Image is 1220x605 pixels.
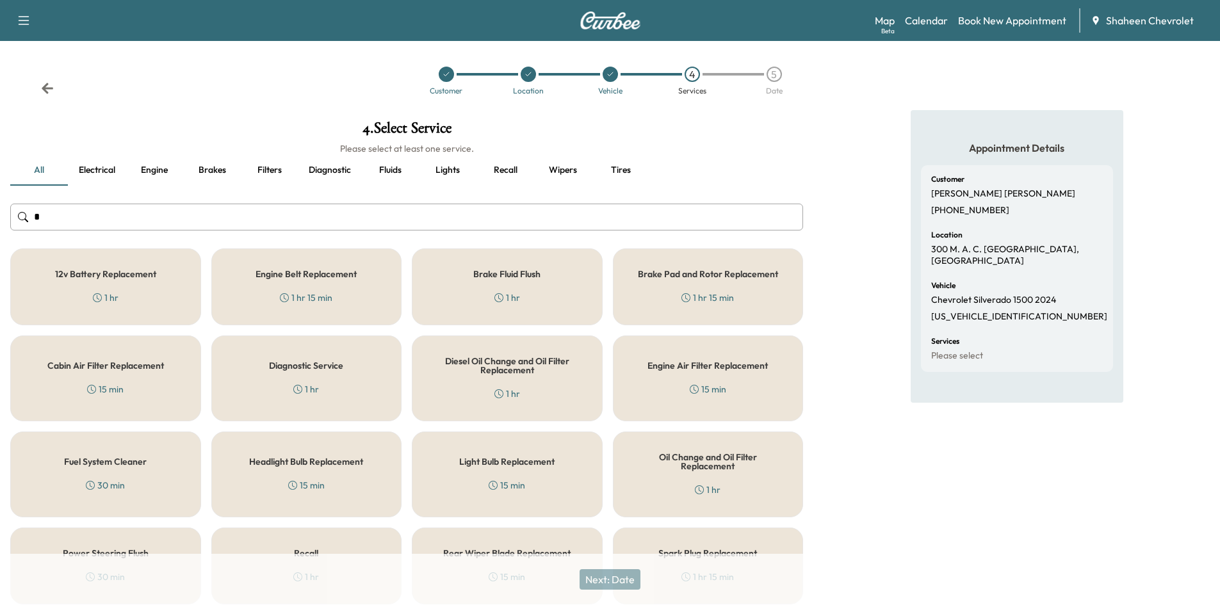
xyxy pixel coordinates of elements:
[86,479,125,492] div: 30 min
[685,67,700,82] div: 4
[489,479,525,492] div: 15 min
[875,13,895,28] a: MapBeta
[64,457,147,466] h5: Fuel System Cleaner
[921,141,1113,155] h5: Appointment Details
[598,87,622,95] div: Vehicle
[294,549,318,558] h5: Recall
[534,155,592,186] button: Wipers
[10,155,68,186] button: all
[256,270,357,278] h5: Engine Belt Replacement
[931,175,964,183] h6: Customer
[881,26,895,36] div: Beta
[767,67,782,82] div: 5
[678,87,706,95] div: Services
[494,387,520,400] div: 1 hr
[905,13,948,28] a: Calendar
[293,383,319,396] div: 1 hr
[280,291,332,304] div: 1 hr 15 min
[647,361,768,370] h5: Engine Air Filter Replacement
[433,357,582,375] h5: Diesel Oil Change and Oil Filter Replacement
[41,82,54,95] div: Back
[681,291,734,304] div: 1 hr 15 min
[10,120,803,142] h1: 4 . Select Service
[513,87,544,95] div: Location
[93,291,118,304] div: 1 hr
[931,244,1103,266] p: 300 M. A. C. [GEOGRAPHIC_DATA], [GEOGRAPHIC_DATA]
[55,270,156,278] h5: 12v Battery Replacement
[494,291,520,304] div: 1 hr
[658,549,757,558] h5: Spark Plug Replacement
[10,155,803,186] div: basic tabs example
[476,155,534,186] button: Recall
[419,155,476,186] button: Lights
[269,361,343,370] h5: Diagnostic Service
[766,87,783,95] div: Date
[931,231,963,239] h6: Location
[473,270,541,278] h5: Brake Fluid Flush
[298,155,361,186] button: Diagnostic
[931,205,1009,216] p: [PHONE_NUMBER]
[931,282,956,289] h6: Vehicle
[931,294,1056,306] p: Chevrolet Silverado 1500 2024
[249,457,363,466] h5: Headlight Bulb Replacement
[592,155,649,186] button: Tires
[10,142,803,155] h6: Please select at least one service.
[63,549,149,558] h5: Power Steering Flush
[241,155,298,186] button: Filters
[361,155,419,186] button: Fluids
[87,383,124,396] div: 15 min
[695,483,720,496] div: 1 hr
[459,457,555,466] h5: Light Bulb Replacement
[931,337,959,345] h6: Services
[183,155,241,186] button: Brakes
[430,87,462,95] div: Customer
[68,155,126,186] button: Electrical
[931,188,1075,200] p: [PERSON_NAME] [PERSON_NAME]
[690,383,726,396] div: 15 min
[580,12,641,29] img: Curbee Logo
[47,361,164,370] h5: Cabin Air Filter Replacement
[1106,13,1194,28] span: Shaheen Chevrolet
[958,13,1066,28] a: Book New Appointment
[634,453,783,471] h5: Oil Change and Oil Filter Replacement
[126,155,183,186] button: Engine
[638,270,778,278] h5: Brake Pad and Rotor Replacement
[931,350,983,362] p: Please select
[443,549,571,558] h5: Rear Wiper Blade Replacement
[288,479,325,492] div: 15 min
[931,311,1107,323] p: [US_VEHICLE_IDENTIFICATION_NUMBER]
